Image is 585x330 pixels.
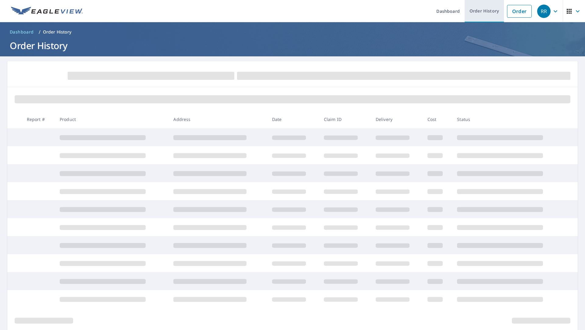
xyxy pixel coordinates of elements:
li: / [39,28,41,36]
th: Address [168,110,267,128]
h1: Order History [7,39,578,52]
div: RR [537,5,551,18]
th: Delivery [371,110,423,128]
th: Date [267,110,319,128]
img: EV Logo [11,7,83,16]
a: Dashboard [7,27,36,37]
th: Cost [423,110,452,128]
p: Order History [43,29,72,35]
nav: breadcrumb [7,27,578,37]
th: Status [452,110,566,128]
th: Claim ID [319,110,371,128]
span: Dashboard [10,29,34,35]
th: Product [55,110,168,128]
a: Order [507,5,532,18]
th: Report # [22,110,55,128]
